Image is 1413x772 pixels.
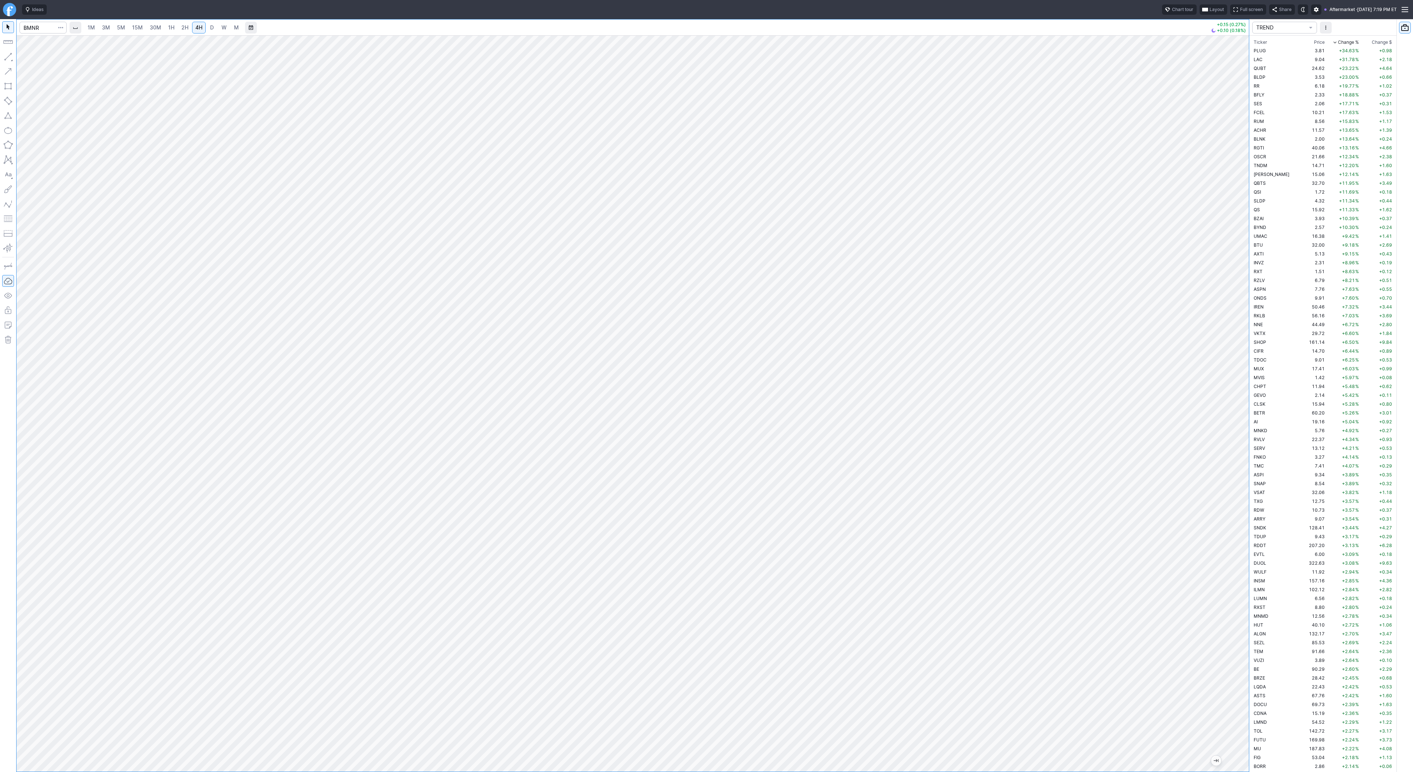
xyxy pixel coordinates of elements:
td: 50.46 [1299,302,1326,311]
span: +6.60 [1342,331,1355,336]
button: Hide drawings [2,290,14,302]
span: % [1355,145,1359,151]
span: TDOC [1254,357,1267,363]
td: 15.92 [1299,205,1326,214]
a: D [206,22,218,34]
span: 3M [102,24,110,31]
span: RR [1254,83,1260,89]
button: Lock drawings [2,304,14,316]
span: +12.34 [1339,154,1355,159]
a: M [230,22,242,34]
span: +0.19 [1379,260,1392,265]
span: 4H [195,24,202,31]
span: +13.65 [1339,127,1355,133]
td: 5.13 [1299,249,1326,258]
td: 19.16 [1299,417,1326,426]
span: MVIS [1254,375,1265,380]
span: Aftermarket · [1329,6,1357,13]
td: 8.56 [1299,117,1326,126]
span: Layout [1210,6,1224,13]
td: 16.38 [1299,232,1326,240]
span: M [234,24,239,31]
button: Elliott waves [2,198,14,210]
a: 1H [165,22,178,34]
span: IREN [1254,304,1264,310]
span: % [1355,269,1359,274]
span: Chart tour [1172,6,1193,13]
span: SLDP [1254,198,1265,204]
span: +0.24 [1379,136,1392,142]
button: Jump to the most recent bar [1211,755,1221,766]
div: Ticker [1254,39,1267,46]
span: +0.31 [1379,101,1392,106]
span: % [1355,189,1359,195]
span: CIFR [1254,348,1264,354]
span: % [1355,225,1359,230]
span: MNKD [1254,428,1267,433]
td: 14.70 [1299,346,1326,355]
span: +0.44 [1379,198,1392,204]
button: More [1320,22,1332,34]
span: W [222,24,227,31]
span: 2H [181,24,188,31]
span: +23.22 [1339,66,1355,71]
span: +2.18 [1379,57,1392,62]
span: +12.20 [1339,163,1355,168]
button: Range [245,22,257,34]
span: BYND [1254,225,1266,230]
span: +4.64 [1379,66,1392,71]
span: +5.26 [1342,410,1355,416]
span: +8.21 [1342,278,1355,283]
td: 1.72 [1299,187,1326,196]
span: UMAC [1254,233,1267,239]
span: % [1355,101,1359,106]
span: % [1355,57,1359,62]
button: Toggle dark mode [1298,4,1308,15]
span: +6.25 [1342,357,1355,363]
span: RVLV [1254,437,1265,442]
span: INVZ [1254,260,1264,265]
button: Line [2,51,14,63]
td: 24.62 [1299,64,1326,73]
a: W [218,22,230,34]
td: 32.70 [1299,179,1326,187]
span: +6.44 [1342,348,1355,354]
td: 4.32 [1299,196,1326,205]
span: +0.10 (0.18%) [1217,28,1246,33]
span: % [1355,127,1359,133]
span: RZLV [1254,278,1265,283]
td: 2.57 [1299,223,1326,232]
span: +11.69 [1339,189,1355,195]
span: % [1355,172,1359,177]
span: Change % [1338,39,1359,46]
span: PLUG [1254,48,1266,53]
span: +8.96 [1342,260,1355,265]
input: Search [20,22,67,34]
span: D [210,24,214,31]
td: 40.06 [1299,143,1326,152]
span: +7.60 [1342,295,1355,301]
span: % [1355,401,1359,407]
span: MUX [1254,366,1264,371]
span: ASPN [1254,286,1266,292]
span: % [1355,83,1359,89]
span: Share [1279,6,1292,13]
td: 2.33 [1299,90,1326,99]
span: +34.63 [1339,48,1355,53]
button: Share [1269,4,1295,15]
span: % [1355,286,1359,292]
span: +23.00 [1339,74,1355,80]
td: 29.72 [1299,329,1326,338]
button: Rotated rectangle [2,95,14,107]
span: +8.63 [1342,269,1355,274]
td: 3.93 [1299,214,1326,223]
span: % [1355,216,1359,221]
span: QBTS [1254,180,1266,186]
td: 3.53 [1299,73,1326,81]
td: 15.94 [1299,399,1326,408]
td: 9.01 [1299,355,1326,364]
span: % [1355,110,1359,115]
span: 1M [88,24,95,31]
span: % [1355,304,1359,310]
button: Full screen [1230,4,1266,15]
